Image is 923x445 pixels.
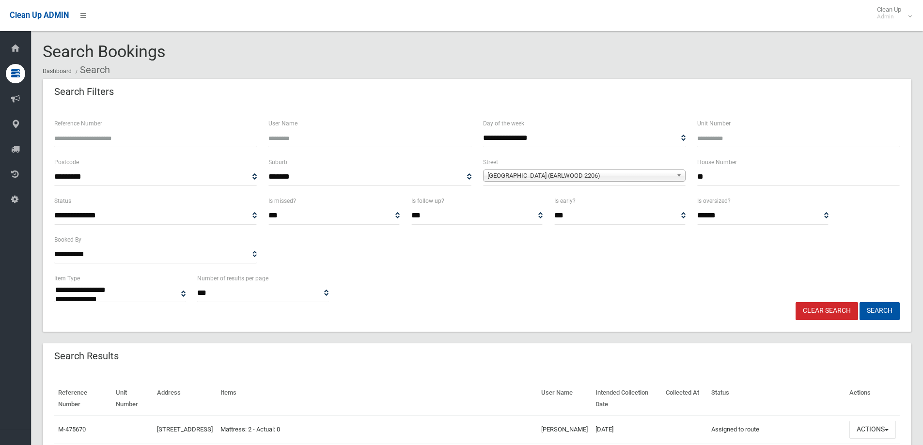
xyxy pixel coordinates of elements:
span: [GEOGRAPHIC_DATA] (EARLWOOD 2206) [487,170,673,182]
label: Is missed? [268,196,296,206]
label: Number of results per page [197,273,268,284]
td: Assigned to route [707,415,845,444]
label: Postcode [54,157,79,168]
label: Item Type [54,273,80,284]
th: User Name [537,382,592,415]
th: Intended Collection Date [592,382,662,415]
span: Clean Up [872,6,911,20]
label: House Number [697,157,737,168]
span: Search Bookings [43,42,166,61]
button: Actions [849,421,896,439]
th: Status [707,382,845,415]
th: Items [217,382,537,415]
a: M-475670 [58,426,86,433]
label: Street [483,157,498,168]
span: Clean Up ADMIN [10,11,69,20]
small: Admin [877,13,901,20]
td: [DATE] [592,415,662,444]
label: Day of the week [483,118,524,129]
td: Mattress: 2 - Actual: 0 [217,415,537,444]
label: Is follow up? [411,196,444,206]
th: Unit Number [112,382,153,415]
label: Unit Number [697,118,731,129]
li: Search [73,61,110,79]
label: Is early? [554,196,576,206]
th: Reference Number [54,382,112,415]
a: Dashboard [43,68,72,75]
label: Booked By [54,234,81,245]
header: Search Filters [43,82,125,101]
th: Actions [845,382,900,415]
td: [PERSON_NAME] [537,415,592,444]
label: Status [54,196,71,206]
a: Clear Search [796,302,858,320]
label: Is oversized? [697,196,731,206]
a: [STREET_ADDRESS] [157,426,213,433]
header: Search Results [43,347,130,366]
th: Collected At [662,382,708,415]
label: User Name [268,118,297,129]
label: Suburb [268,157,287,168]
th: Address [153,382,217,415]
button: Search [860,302,900,320]
label: Reference Number [54,118,102,129]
